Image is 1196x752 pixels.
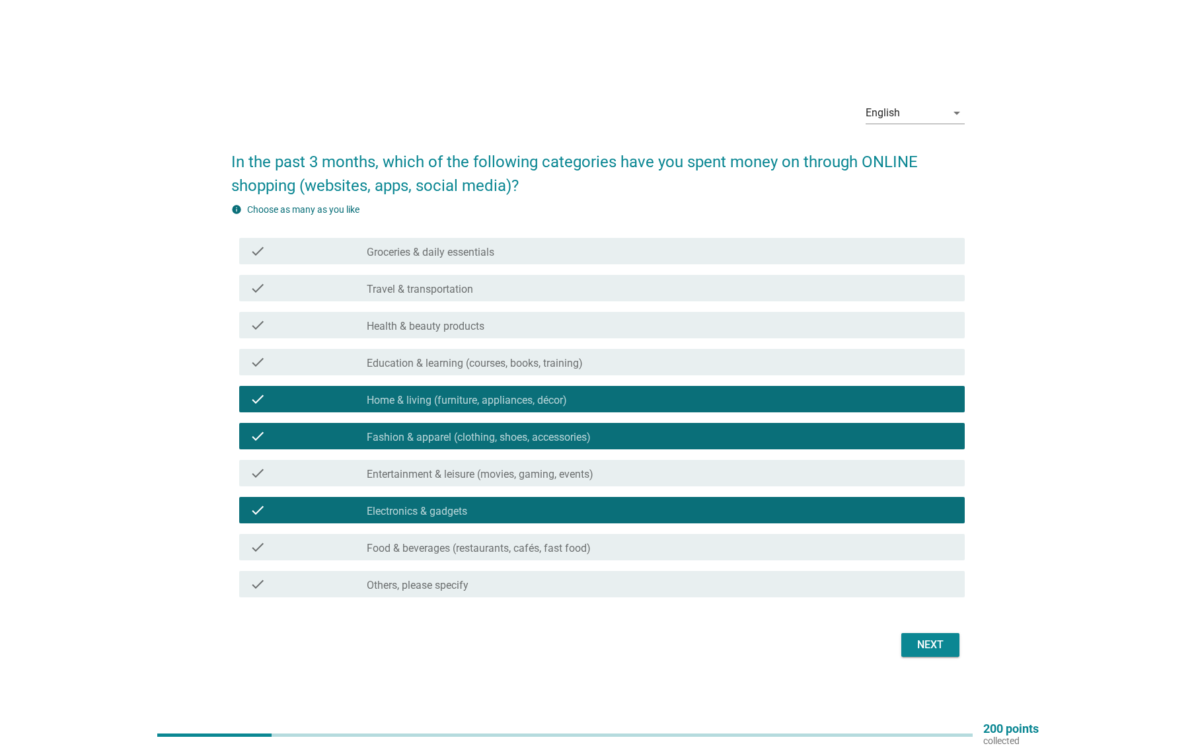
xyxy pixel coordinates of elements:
i: check [250,576,266,592]
label: Health & beauty products [367,320,484,333]
i: check [250,317,266,333]
label: Electronics & gadgets [367,505,467,518]
i: check [250,243,266,259]
label: Travel & transportation [367,283,473,296]
i: check [250,391,266,407]
i: check [250,428,266,444]
label: Home & living (furniture, appliances, décor) [367,394,567,407]
i: info [231,204,242,215]
button: Next [901,633,959,657]
label: Others, please specify [367,579,468,592]
i: check [250,354,266,370]
div: English [866,107,900,119]
label: Entertainment & leisure (movies, gaming, events) [367,468,593,481]
label: Choose as many as you like [247,204,359,215]
i: check [250,502,266,518]
label: Education & learning (courses, books, training) [367,357,583,370]
i: check [250,465,266,481]
i: check [250,539,266,555]
i: arrow_drop_down [949,105,965,121]
label: Groceries & daily essentials [367,246,494,259]
i: check [250,280,266,296]
p: 200 points [983,723,1039,735]
h2: In the past 3 months, which of the following categories have you spent money on through ONLINE sh... [231,137,965,198]
div: Next [912,637,949,653]
label: Fashion & apparel (clothing, shoes, accessories) [367,431,591,444]
p: collected [983,735,1039,747]
label: Food & beverages (restaurants, cafés, fast food) [367,542,591,555]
